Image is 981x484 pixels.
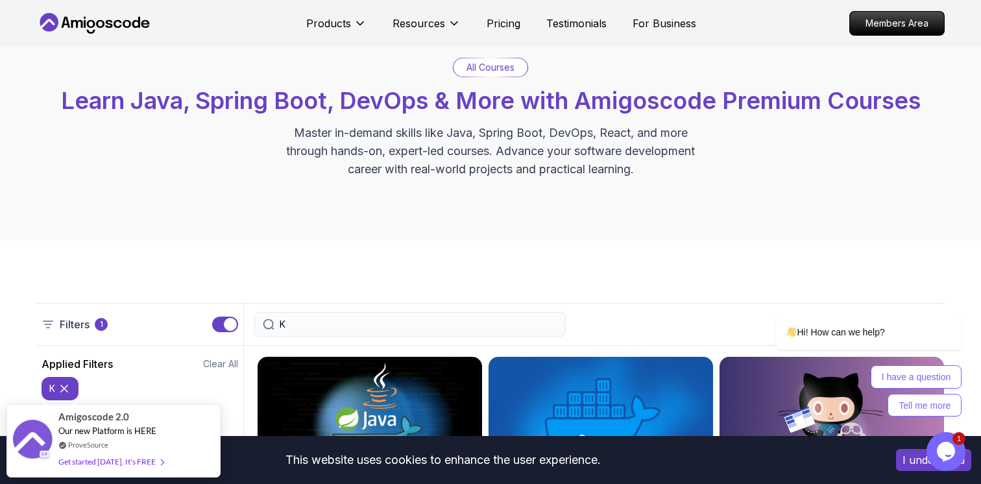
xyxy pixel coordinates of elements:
input: Search Java, React, Spring boot ... [280,318,557,331]
a: For Business [633,16,696,31]
span: Learn Java, Spring Boot, DevOps & More with Amigoscode Premium Courses [61,86,921,115]
a: ProveSource [68,439,108,450]
a: Pricing [487,16,520,31]
p: All Courses [466,61,515,74]
div: This website uses cookies to enhance the user experience. [10,446,877,474]
p: Filters [60,317,90,332]
a: Members Area [849,11,945,36]
button: Accept cookies [896,449,971,471]
p: 1 [100,319,103,330]
button: Products [306,16,367,42]
button: Resources [393,16,461,42]
img: provesource social proof notification image [13,420,52,462]
button: Clear All [203,357,238,370]
img: Docker For Professionals card [489,357,713,483]
p: Resources [393,16,445,31]
div: Get started [DATE]. It's FREE [58,454,163,469]
p: Members Area [850,12,944,35]
p: Products [306,16,351,31]
span: Amigoscode 2.0 [58,409,129,424]
iframe: chat widget [734,197,968,426]
button: K [42,377,79,400]
p: Master in-demand skills like Java, Spring Boot, DevOps, React, and more through hands-on, expert-... [272,124,708,178]
h2: Applied Filters [42,356,113,372]
img: GitHub Toolkit card [720,357,944,483]
iframe: chat widget [926,432,968,471]
img: Docker for Java Developers card [258,357,482,483]
span: Our new Platform is HERE [58,426,156,436]
p: K [49,382,55,395]
a: Testimonials [546,16,607,31]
